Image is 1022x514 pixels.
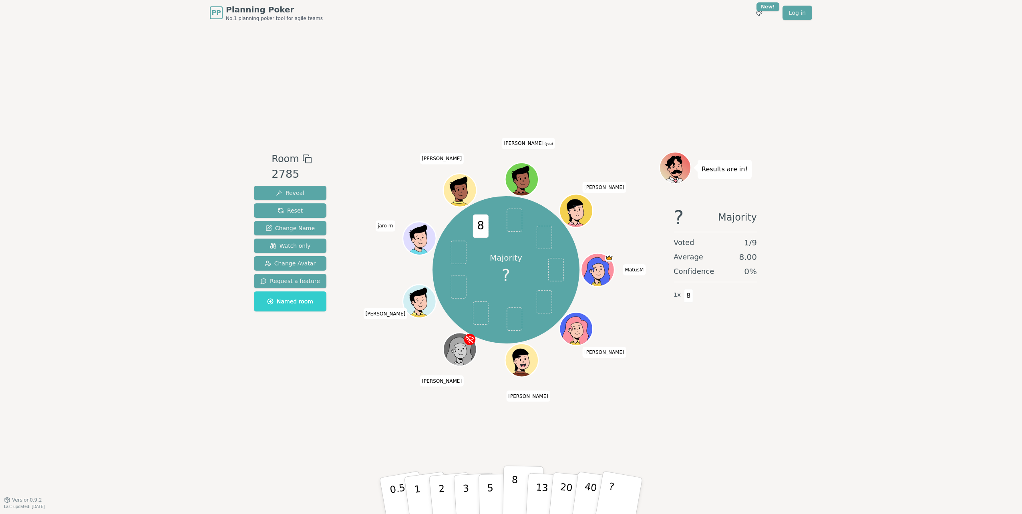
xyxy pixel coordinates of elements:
button: New! [752,6,766,20]
button: Click to change your avatar [506,164,537,195]
span: Room [272,152,299,166]
span: No.1 planning poker tool for agile teams [226,15,323,22]
button: Reset [254,203,326,218]
span: Watch only [270,242,311,250]
span: Change Avatar [265,259,316,267]
span: Click to change your name [376,220,395,231]
span: Click to change your name [582,347,626,358]
span: Voted [674,237,694,248]
button: Named room [254,291,326,311]
span: Version 0.9.2 [12,497,42,503]
span: Reveal [276,189,304,197]
div: 2785 [272,166,312,183]
span: 8.00 [739,251,757,263]
button: Version0.9.2 [4,497,42,503]
span: Request a feature [260,277,320,285]
span: 8 [684,289,693,303]
p: Majority [490,252,522,263]
button: Reveal [254,186,326,200]
span: (you) [543,142,553,146]
span: 0 % [744,266,757,277]
span: Click to change your name [420,153,464,164]
a: Log in [783,6,812,20]
span: Average [674,251,703,263]
span: ? [502,263,510,287]
button: Watch only [254,239,326,253]
span: Confidence [674,266,714,277]
button: Change Name [254,221,326,235]
span: 1 x [674,291,681,299]
span: ? [674,208,684,227]
span: Change Name [266,224,315,232]
div: New! [756,2,779,11]
span: Click to change your name [420,375,464,386]
p: Results are in! [702,164,748,175]
span: MatusM is the host [605,254,614,263]
span: Last updated: [DATE] [4,504,45,509]
button: Request a feature [254,274,326,288]
span: Majority [718,208,757,227]
span: Click to change your name [364,308,408,319]
span: Named room [267,297,313,305]
span: Planning Poker [226,4,323,15]
button: Change Avatar [254,256,326,271]
span: PP [211,8,221,18]
span: Click to change your name [582,182,626,193]
a: PPPlanning PokerNo.1 planning poker tool for agile teams [210,4,323,22]
span: Click to change your name [506,391,550,402]
span: 1 / 9 [744,237,757,248]
span: 8 [473,215,489,238]
span: Click to change your name [502,138,555,149]
span: Click to change your name [623,264,646,275]
span: Reset [278,207,303,215]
